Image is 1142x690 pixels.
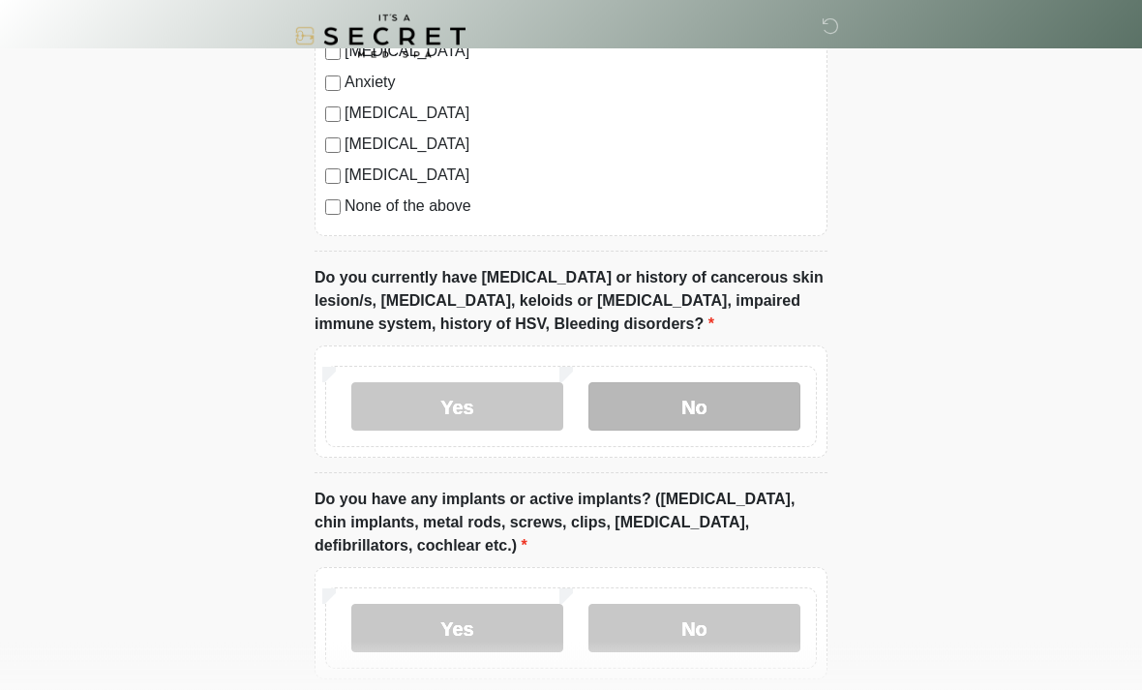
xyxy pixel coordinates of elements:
input: [MEDICAL_DATA] [325,138,341,154]
label: [MEDICAL_DATA] [345,103,817,126]
label: [MEDICAL_DATA] [345,165,817,188]
label: Do you have any implants or active implants? ([MEDICAL_DATA], chin implants, metal rods, screws, ... [315,489,827,558]
label: No [588,605,800,653]
label: None of the above [345,195,817,219]
label: Do you currently have [MEDICAL_DATA] or history of cancerous skin lesion/s, [MEDICAL_DATA], keloi... [315,267,827,337]
label: Yes [351,605,563,653]
input: None of the above [325,200,341,216]
label: No [588,383,800,432]
label: Yes [351,383,563,432]
img: It's A Secret Med Spa Logo [295,15,466,58]
input: [MEDICAL_DATA] [325,169,341,185]
label: Anxiety [345,72,817,95]
label: [MEDICAL_DATA] [345,134,817,157]
input: [MEDICAL_DATA] [325,107,341,123]
input: Anxiety [325,76,341,92]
